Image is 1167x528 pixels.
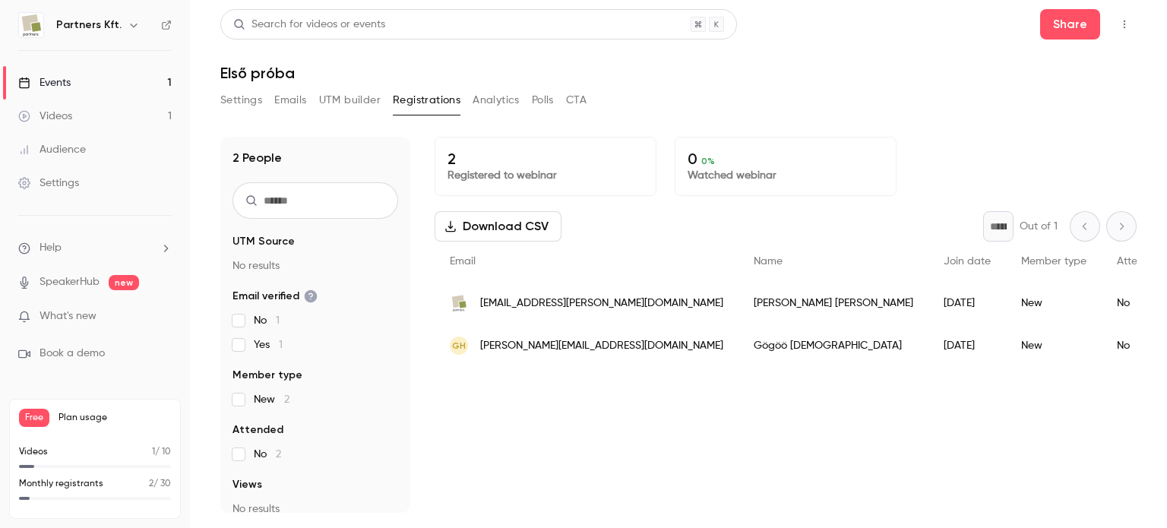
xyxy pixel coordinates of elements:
span: 2 [276,449,281,460]
span: Member type [232,368,302,383]
p: Out of 1 [1020,219,1058,234]
span: new [109,275,139,290]
span: 1 [276,315,280,326]
button: Emails [274,88,306,112]
span: What's new [40,308,96,324]
span: No [254,313,280,328]
span: 2 [284,394,289,405]
span: Help [40,240,62,256]
span: 2 [149,479,153,488]
p: Watched webinar [688,168,884,183]
p: Registered to webinar [448,168,644,183]
p: Monthly registrants [19,477,103,491]
p: No results [232,501,398,517]
iframe: Noticeable Trigger [153,310,172,324]
span: Name [754,256,783,267]
li: help-dropdown-opener [18,240,172,256]
span: Email verified [232,289,318,304]
span: GH [452,339,466,353]
p: / 10 [152,445,171,459]
span: Attended [1117,256,1163,267]
span: Attended [232,422,283,438]
p: 0 [688,150,884,168]
a: SpeakerHub [40,274,100,290]
span: Join date [944,256,991,267]
div: [DATE] [928,324,1006,367]
div: Videos [18,109,72,124]
span: Views [232,477,262,492]
p: No results [232,258,398,273]
div: [DATE] [928,282,1006,324]
div: Gögöö [DEMOGRAPHIC_DATA] [738,324,928,367]
h1: 2 People [232,149,282,167]
button: UTM builder [319,88,381,112]
span: [EMAIL_ADDRESS][PERSON_NAME][DOMAIN_NAME] [480,296,723,311]
img: partners.hu [450,294,468,312]
span: [PERSON_NAME][EMAIL_ADDRESS][DOMAIN_NAME] [480,338,723,354]
p: / 30 [149,477,171,491]
span: Member type [1021,256,1086,267]
span: Free [19,409,49,427]
h1: Első próba [220,64,1137,82]
span: Plan usage [59,412,171,424]
div: Events [18,75,71,90]
button: Settings [220,88,262,112]
span: Yes [254,337,283,353]
span: 1 [279,340,283,350]
button: Registrations [393,88,460,112]
img: Partners Kft. [19,13,43,37]
div: New [1006,324,1102,367]
button: CTA [566,88,587,112]
button: Download CSV [435,211,561,242]
div: [PERSON_NAME] [PERSON_NAME] [738,282,928,324]
span: UTM Source [232,234,295,249]
button: Share [1040,9,1100,40]
span: 0 % [701,156,715,166]
h6: Partners Kft. [56,17,122,33]
div: Settings [18,175,79,191]
span: 1 [152,447,155,457]
div: New [1006,282,1102,324]
div: Search for videos or events [233,17,385,33]
button: Analytics [473,88,520,112]
span: Book a demo [40,346,105,362]
p: Videos [19,445,48,459]
span: Email [450,256,476,267]
span: No [254,447,281,462]
p: 2 [448,150,644,168]
span: New [254,392,289,407]
button: Polls [532,88,554,112]
div: Audience [18,142,86,157]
